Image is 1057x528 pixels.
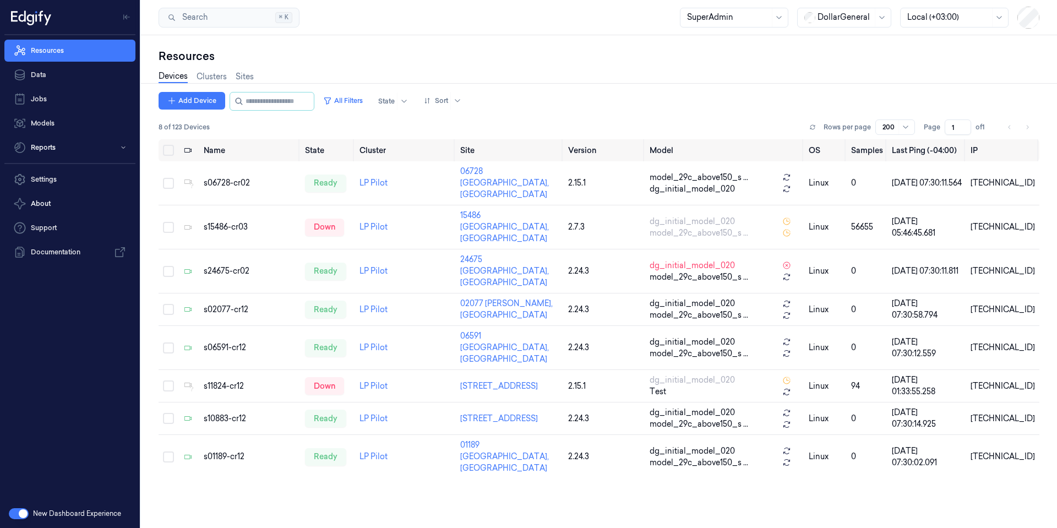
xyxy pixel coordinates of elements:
button: Reports [4,137,135,159]
span: dg_initial_model_020 [650,445,735,457]
span: dg_initial_model_020 [650,374,735,386]
span: dg_initial_model_020 [650,298,735,309]
nav: pagination [1002,119,1035,135]
button: Select row [163,178,174,189]
div: 2.7.3 [568,221,641,233]
div: s15486-cr03 [204,221,296,233]
a: 01189 [GEOGRAPHIC_DATA], [GEOGRAPHIC_DATA] [460,440,549,473]
p: linux [809,342,842,353]
div: s24675-cr02 [204,265,296,277]
a: [STREET_ADDRESS] [460,381,538,391]
a: Documentation [4,241,135,263]
span: model_29c_above150_s ... [650,227,748,239]
span: model_29c_above150_s ... [650,418,748,430]
div: 0 [851,342,883,353]
span: dg_initial_model_020 [650,216,735,227]
div: [TECHNICAL_ID] [971,221,1035,233]
a: Jobs [4,88,135,110]
p: linux [809,304,842,315]
div: ready [305,263,346,280]
p: linux [809,177,842,189]
span: model_29c_above150_s ... [650,457,748,469]
div: ready [305,175,346,192]
div: ready [305,448,346,466]
div: s06728-cr02 [204,177,296,189]
div: s11824-cr12 [204,380,296,392]
div: s10883-cr12 [204,413,296,424]
a: Settings [4,168,135,190]
button: All Filters [319,92,367,110]
div: ready [305,410,346,427]
div: [TECHNICAL_ID] [971,265,1035,277]
span: dg_initial_model_020 [650,336,735,348]
th: Model [645,139,804,161]
div: 2.24.3 [568,451,641,462]
span: model_29c_above150_s ... [650,172,748,183]
a: LP Pilot [359,381,388,391]
div: 2.24.3 [568,342,641,353]
p: linux [809,380,842,392]
div: s02077-cr12 [204,304,296,315]
div: [DATE] 05:46:45.681 [892,216,962,239]
button: About [4,193,135,215]
a: Clusters [197,71,227,83]
div: [TECHNICAL_ID] [971,451,1035,462]
a: Support [4,217,135,239]
a: 24675 [GEOGRAPHIC_DATA], [GEOGRAPHIC_DATA] [460,254,549,287]
span: Test [650,386,666,398]
div: 0 [851,304,883,315]
div: [DATE] 07:30:58.794 [892,298,962,321]
div: [DATE] 07:30:02.091 [892,445,962,469]
span: of 1 [976,122,993,132]
button: Select row [163,380,174,391]
span: Search [178,12,208,23]
button: Select row [163,413,174,424]
p: linux [809,413,842,424]
th: IP [966,139,1039,161]
a: 15486 [GEOGRAPHIC_DATA], [GEOGRAPHIC_DATA] [460,210,549,243]
div: [TECHNICAL_ID] [971,342,1035,353]
a: Data [4,64,135,86]
a: LP Pilot [359,304,388,314]
button: Select row [163,304,174,315]
th: Site [456,139,564,161]
button: Add Device [159,92,225,110]
div: [DATE] 07:30:11.564 [892,177,962,189]
span: model_29c_above150_s ... [650,348,748,360]
button: Select row [163,222,174,233]
a: Models [4,112,135,134]
a: Devices [159,70,188,83]
div: [TECHNICAL_ID] [971,413,1035,424]
a: LP Pilot [359,266,388,276]
div: ready [305,301,346,318]
div: [DATE] 07:30:14.925 [892,407,962,430]
div: down [305,377,344,395]
p: linux [809,265,842,277]
a: [STREET_ADDRESS] [460,413,538,423]
a: LP Pilot [359,451,388,461]
div: [DATE] 07:30:11.811 [892,265,962,277]
th: OS [804,139,846,161]
div: 2.24.3 [568,304,641,315]
span: Page [924,122,940,132]
div: 56655 [851,221,883,233]
div: [DATE] 07:30:12.559 [892,336,962,360]
th: Name [199,139,301,161]
span: model_29c_above150_s ... [650,309,748,321]
button: Select all [163,145,174,156]
span: 8 of 123 Devices [159,122,210,132]
p: Rows per page [824,122,871,132]
th: Samples [847,139,887,161]
a: 06728 [GEOGRAPHIC_DATA], [GEOGRAPHIC_DATA] [460,166,549,199]
div: 2.15.1 [568,380,641,392]
div: 0 [851,413,883,424]
div: [TECHNICAL_ID] [971,380,1035,392]
p: linux [809,221,842,233]
div: 0 [851,177,883,189]
div: s06591-cr12 [204,342,296,353]
th: Version [564,139,645,161]
p: linux [809,451,842,462]
div: [DATE] 01:33:55.258 [892,374,962,398]
div: ready [305,339,346,357]
span: dg_initial_model_020 [650,183,735,195]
